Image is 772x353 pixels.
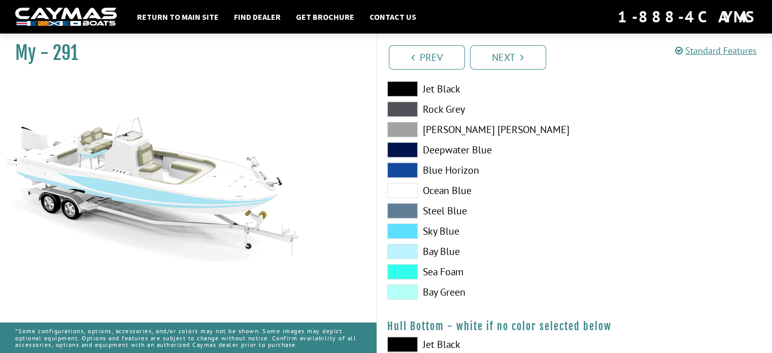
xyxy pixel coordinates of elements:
[387,142,564,157] label: Deepwater Blue
[387,264,564,279] label: Sea Foam
[387,183,564,198] label: Ocean Blue
[15,8,117,26] img: white-logo-c9c8dbefe5ff5ceceb0f0178aa75bf4bb51f6bca0971e226c86eb53dfe498488.png
[387,102,564,117] label: Rock Grey
[675,45,757,56] a: Standard Features
[387,223,564,239] label: Sky Blue
[387,337,564,352] label: Jet Black
[291,10,359,23] a: Get Brochure
[618,6,757,28] div: 1-888-4CAYMAS
[470,45,546,70] a: Next
[387,203,564,218] label: Steel Blue
[387,244,564,259] label: Bay Blue
[389,45,465,70] a: Prev
[387,81,564,97] label: Jet Black
[387,320,762,333] h4: Hull Bottom - white if no color selected below
[229,10,286,23] a: Find Dealer
[387,122,564,137] label: [PERSON_NAME] [PERSON_NAME]
[387,284,564,300] label: Bay Green
[132,10,224,23] a: Return to main site
[15,42,351,65] h1: My - 291
[387,163,564,178] label: Blue Horizon
[15,323,361,353] p: *Some configurations, options, accessories, and/or colors may not be shown. Some images may depic...
[364,10,421,23] a: Contact Us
